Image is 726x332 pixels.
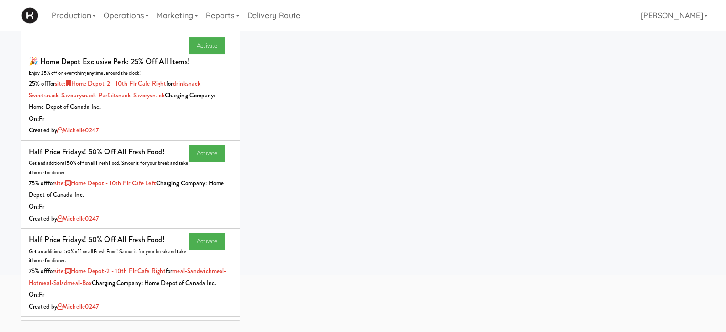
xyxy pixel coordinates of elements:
[44,91,82,100] a: snack-savoury
[55,79,166,88] a: site:Home Depot-2 - 10th Flr Cafe Right
[29,126,99,135] span: Created by
[39,114,44,123] span: Fr
[189,37,225,54] a: Activate
[21,141,240,229] li: ActivateHalf Price Fridays! 50% off all Fresh Food!Get and additional 50% off on all Fresh Food. ...
[67,278,92,288] a: meal-box
[39,278,67,288] a: meal-salad
[116,91,150,100] a: snack-savory
[29,290,39,299] span: On:
[57,214,99,223] a: michelle0247
[48,79,166,88] span: for
[29,79,203,100] a: snack-sweet
[189,145,225,162] a: Activate
[173,79,186,88] a: drink
[29,247,232,266] div: Get an additional 50% off on all Fresh Food! Savour it for your break and take it home for dinner.
[29,214,99,223] span: Created by
[189,233,225,250] a: Activate
[29,267,226,288] a: meal-hot
[29,178,232,201] div: 75% off
[29,202,39,211] span: On:
[21,33,240,141] li: Activate🎉 Home Depot Exclusive Perk: 25% off all items!Enjoy 25% off on everything anytime, aroun...
[54,179,156,188] a: site:Home Depot - 10th Flr Cafe Left
[29,145,165,159] div: Half Price Fridays! 50% off all Fresh Food!
[21,229,240,317] li: ActivateHalf Price Fridays! 50% off all Fresh Food!Get an additional 50% off on all Fresh Food! S...
[29,68,232,78] div: Enjoy 25% off on everything anytime, around the clock!
[29,78,232,113] div: 25% off
[29,54,190,69] div: 🎉 Home Depot Exclusive Perk: 25% off all items!
[21,7,38,24] img: Micromart
[82,91,116,100] a: snack-parfait
[29,267,226,288] span: for
[150,91,165,100] a: snack
[48,267,166,276] span: for
[57,302,99,311] a: michelle0247
[29,266,232,289] div: 75% off
[29,233,165,247] div: Half Price Fridays! 50% off all Fresh Food!
[54,267,166,276] a: site:Home Depot-2 - 10th Flr Cafe Right
[29,79,203,100] span: for
[172,267,211,276] a: meal-sandwich
[57,126,99,135] a: michelle0247
[48,179,156,188] span: for
[29,159,232,177] div: Get and additional 50% off on all Fresh Food. Savour it for your break and take it home for dinner
[29,302,99,311] span: Created by
[92,278,216,288] span: Charging Company: Home Depot of Canada Inc.
[39,202,44,211] span: Fr
[29,114,39,123] span: On:
[39,290,44,299] span: Fr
